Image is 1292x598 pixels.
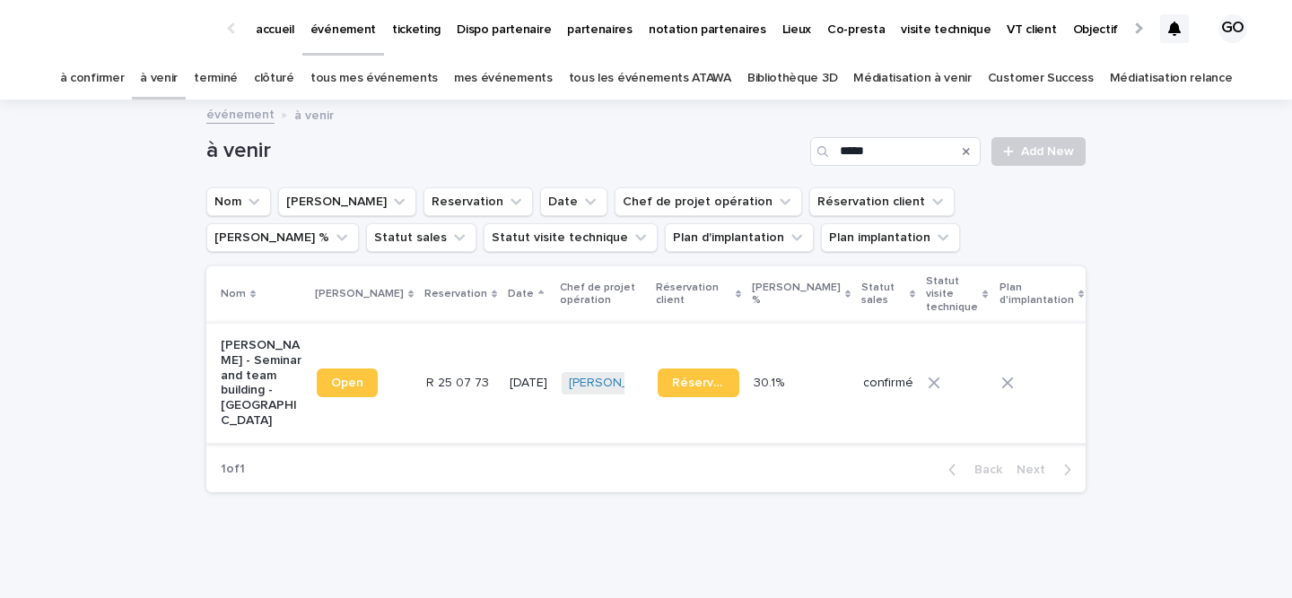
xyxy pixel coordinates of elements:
[615,187,802,216] button: Chef de projet opération
[821,223,960,252] button: Plan implantation
[810,137,981,166] input: Search
[569,376,667,391] a: [PERSON_NAME]
[752,278,841,311] p: [PERSON_NAME] %
[569,57,731,100] a: tous les événements ATAWA
[853,57,972,100] a: Médiatisation à venir
[1000,278,1074,311] p: Plan d'implantation
[194,57,238,100] a: terminé
[206,187,271,216] button: Nom
[206,223,359,252] button: Marge %
[508,284,534,304] p: Date
[809,187,955,216] button: Réservation client
[310,57,438,100] a: tous mes événements
[747,57,837,100] a: Bibliothèque 3D
[331,377,363,389] span: Open
[206,138,803,164] h1: à venir
[991,137,1086,166] a: Add New
[988,57,1094,100] a: Customer Success
[60,57,125,100] a: à confirmer
[510,376,547,391] p: [DATE]
[254,57,294,100] a: clôturé
[221,338,302,429] p: [PERSON_NAME] - Seminar and team building - [GEOGRAPHIC_DATA]
[964,464,1002,476] span: Back
[863,376,913,391] p: confirmé
[1017,464,1056,476] span: Next
[206,103,275,124] a: événement
[1218,14,1247,43] div: GO
[672,377,725,389] span: Réservation
[424,284,487,304] p: Reservation
[206,323,1199,443] tr: [PERSON_NAME] - Seminar and team building - [GEOGRAPHIC_DATA]OpenR 25 07 73R 25 07 73 [DATE][PERS...
[426,372,493,391] p: R 25 07 73
[1110,57,1233,100] a: Médiatisation relance
[1021,145,1074,158] span: Add New
[317,368,378,397] a: Open
[221,284,246,304] p: Nom
[366,223,476,252] button: Statut sales
[926,272,978,317] p: Statut visite technique
[206,447,259,491] p: 1 of 1
[656,278,731,311] p: Réservation client
[423,187,533,216] button: Reservation
[278,187,416,216] button: Lien Stacker
[560,278,645,311] p: Chef de projet opération
[140,57,178,100] a: à venir
[658,368,739,397] a: Réservation
[1009,462,1086,478] button: Next
[934,462,1009,478] button: Back
[754,372,788,391] p: 30.1%
[294,104,334,124] p: à venir
[540,187,607,216] button: Date
[36,11,210,47] img: Ls34BcGeRexTGTNfXpUC
[861,278,905,311] p: Statut sales
[315,284,404,304] p: [PERSON_NAME]
[665,223,814,252] button: Plan d'implantation
[454,57,553,100] a: mes événements
[484,223,658,252] button: Statut visite technique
